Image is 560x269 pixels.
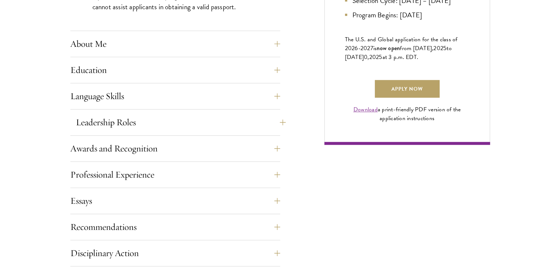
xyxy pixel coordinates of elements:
[367,53,369,62] span: ,
[76,113,286,131] button: Leadership Roles
[377,44,400,52] span: now open
[70,35,280,53] button: About Me
[70,87,280,105] button: Language Skills
[353,105,378,114] a: Download
[443,44,447,53] span: 5
[369,53,379,62] span: 202
[358,44,370,53] span: -202
[375,80,440,98] a: Apply Now
[70,192,280,210] button: Essays
[355,44,358,53] span: 6
[400,44,433,53] span: from [DATE],
[383,53,419,62] span: at 3 p.m. EDT.
[70,244,280,262] button: Disciplinary Action
[379,53,382,62] span: 5
[345,10,469,20] li: Program Begins: [DATE]
[364,53,367,62] span: 0
[370,44,373,53] span: 7
[70,166,280,184] button: Professional Experience
[345,105,469,123] div: a print-friendly PDF version of the application instructions
[345,35,458,53] span: The U.S. and Global application for the class of 202
[345,44,452,62] span: to [DATE]
[70,140,280,157] button: Awards and Recognition
[433,44,443,53] span: 202
[70,61,280,79] button: Education
[70,218,280,236] button: Recommendations
[373,44,377,53] span: is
